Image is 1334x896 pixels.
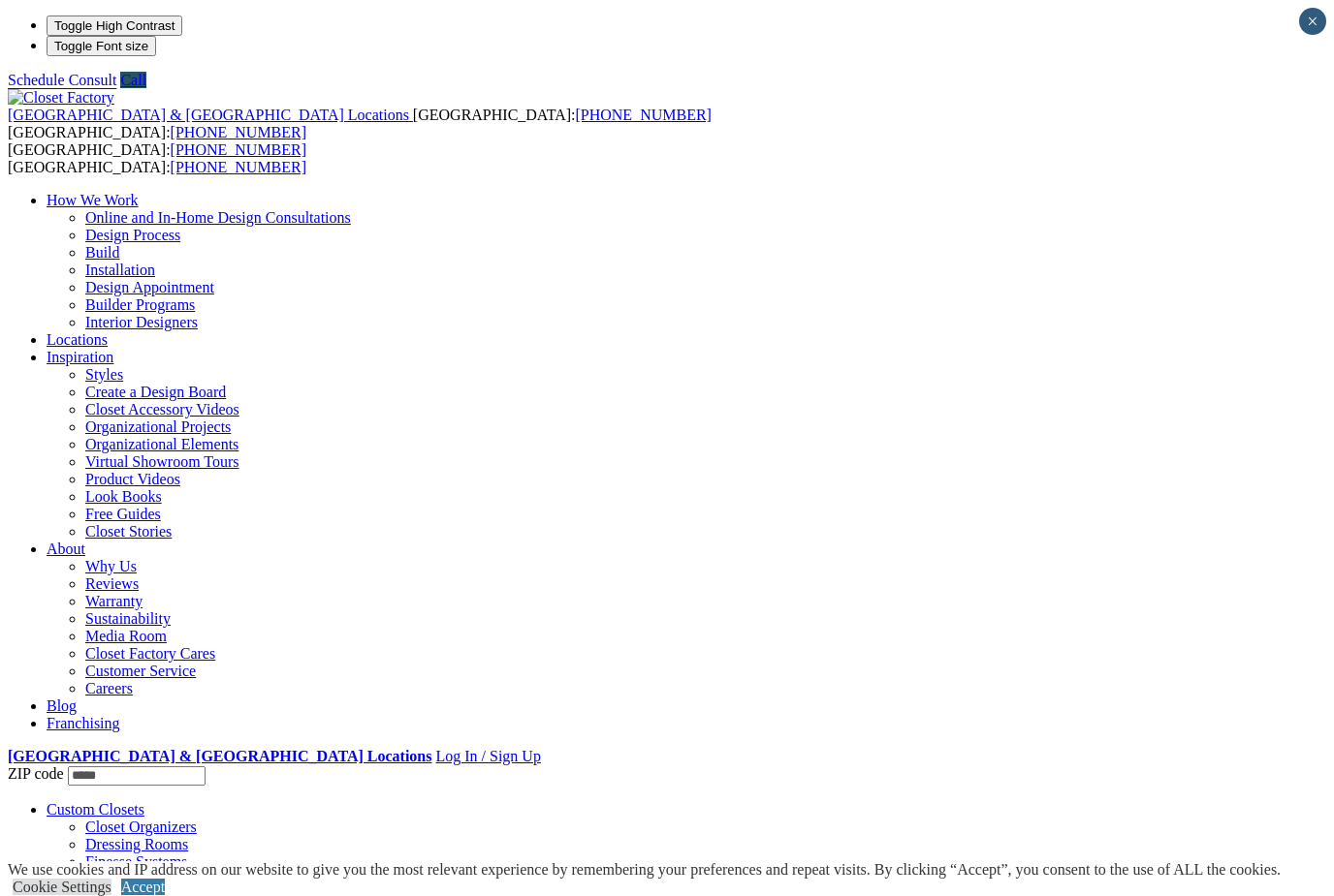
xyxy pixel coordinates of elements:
a: Installation [85,262,155,278]
a: Media Room [85,628,167,644]
a: [PHONE_NUMBER] [575,107,711,123]
a: Blog [47,697,77,714]
div: We use cookies and IP address on our website to give you the most relevant experience by remember... [8,861,1281,879]
a: [PHONE_NUMBER] [171,159,306,175]
a: Dressing Rooms [85,836,188,852]
a: [GEOGRAPHIC_DATA] & [GEOGRAPHIC_DATA] Locations [8,748,431,764]
span: Toggle High Contrast [54,18,175,33]
a: Closet Stories [85,523,172,540]
a: Create a Design Board [85,384,226,400]
a: Closet Organizers [85,819,197,835]
a: Sustainability [85,610,171,627]
a: Build [85,244,120,261]
a: About [47,541,85,557]
a: [PHONE_NUMBER] [171,141,306,158]
button: Toggle High Contrast [47,15,182,36]
a: Franchising [47,715,120,731]
a: Locations [47,331,108,348]
a: Warranty [85,593,143,609]
a: Why Us [85,558,137,574]
a: Reviews [85,575,139,592]
a: Organizational Elements [85,436,238,452]
button: Close [1299,8,1326,35]
a: Schedule Consult [8,72,116,88]
input: Enter your Zip code [68,766,206,786]
a: Styles [85,366,123,383]
a: Finesse Systems [85,853,187,870]
a: How We Work [47,192,139,208]
a: Interior Designers [85,314,198,330]
a: Design Appointment [85,279,214,295]
a: Accept [121,879,165,895]
a: Custom Closets [47,801,144,818]
a: Builder Programs [85,296,195,313]
a: Cookie Settings [13,879,111,895]
a: Virtual Showroom Tours [85,453,239,470]
span: [GEOGRAPHIC_DATA] & [GEOGRAPHIC_DATA] Locations [8,107,409,123]
a: Online and In-Home Design Consultations [85,209,351,226]
a: Log In / Sign Up [435,748,540,764]
span: ZIP code [8,765,64,782]
a: Call [120,72,146,88]
span: [GEOGRAPHIC_DATA]: [GEOGRAPHIC_DATA]: [8,141,306,175]
a: Careers [85,680,133,696]
a: Design Process [85,227,180,243]
a: Free Guides [85,506,161,522]
a: Customer Service [85,663,196,679]
a: [GEOGRAPHIC_DATA] & [GEOGRAPHIC_DATA] Locations [8,107,413,123]
a: Inspiration [47,349,113,365]
a: Closet Accessory Videos [85,401,239,417]
a: Closet Factory Cares [85,645,215,662]
a: [PHONE_NUMBER] [171,124,306,140]
a: Look Books [85,488,162,505]
img: Closet Factory [8,89,114,107]
a: Product Videos [85,471,180,487]
span: Toggle Font size [54,39,148,53]
button: Toggle Font size [47,36,156,56]
a: Organizational Projects [85,418,231,435]
span: [GEOGRAPHIC_DATA]: [GEOGRAPHIC_DATA]: [8,107,712,140]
